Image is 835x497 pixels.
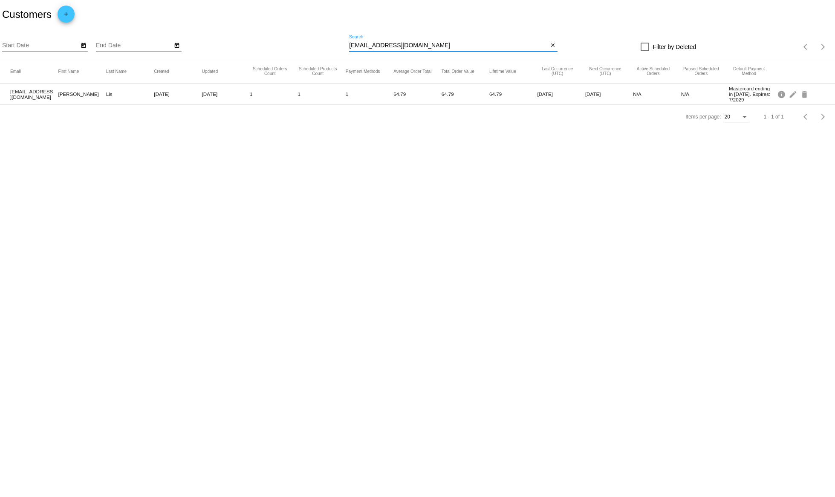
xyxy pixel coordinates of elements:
[797,108,815,125] button: Previous page
[2,42,79,49] input: Start Date
[585,66,625,76] button: Change sorting for NextScheduledOrderOccurrenceUtc
[777,87,787,101] mat-icon: info
[106,89,154,99] mat-cell: Lis
[10,69,21,74] button: Change sorting for Email
[298,66,338,76] button: Change sorting for TotalProductsScheduledCount
[393,89,441,99] mat-cell: 64.79
[725,114,730,120] span: 20
[442,69,474,74] button: Change sorting for TotalScheduledOrderValue
[729,84,777,104] mat-cell: Mastercard ending in [DATE]. Expires: 7/2029
[789,87,799,101] mat-icon: edit
[10,87,58,102] mat-cell: [EMAIL_ADDRESS][DOMAIN_NAME]
[442,89,489,99] mat-cell: 64.79
[250,89,298,99] mat-cell: 1
[298,89,345,99] mat-cell: 1
[537,66,577,76] button: Change sorting for LastScheduledOrderOccurrenceUtc
[250,66,290,76] button: Change sorting for TotalScheduledOrdersCount
[346,69,380,74] button: Change sorting for PaymentMethodsCount
[633,89,681,99] mat-cell: N/A
[96,42,173,49] input: End Date
[393,69,431,74] button: Change sorting for AverageScheduledOrderTotal
[815,108,832,125] button: Next page
[349,42,549,49] input: Search
[489,89,537,99] mat-cell: 64.79
[154,89,202,99] mat-cell: [DATE]
[685,114,721,120] div: Items per page:
[154,69,169,74] button: Change sorting for CreatedUtc
[549,41,558,50] button: Clear
[633,66,673,76] button: Change sorting for ActiveScheduledOrdersCount
[173,40,182,49] button: Open calendar
[815,38,832,55] button: Next page
[653,42,696,52] span: Filter by Deleted
[585,89,633,99] mat-cell: [DATE]
[550,42,556,49] mat-icon: close
[764,114,784,120] div: 1 - 1 of 1
[729,66,769,76] button: Change sorting for DefaultPaymentMethod
[202,69,218,74] button: Change sorting for UpdatedUtc
[725,114,748,120] mat-select: Items per page:
[537,89,585,99] mat-cell: [DATE]
[58,89,106,99] mat-cell: [PERSON_NAME]
[797,38,815,55] button: Previous page
[346,89,393,99] mat-cell: 1
[2,9,52,20] h2: Customers
[681,89,729,99] mat-cell: N/A
[489,69,516,74] button: Change sorting for ScheduledOrderLTV
[79,40,88,49] button: Open calendar
[106,69,127,74] button: Change sorting for LastName
[800,87,810,101] mat-icon: delete
[681,66,721,76] button: Change sorting for PausedScheduledOrdersCount
[58,69,79,74] button: Change sorting for FirstName
[202,89,250,99] mat-cell: [DATE]
[61,11,71,21] mat-icon: add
